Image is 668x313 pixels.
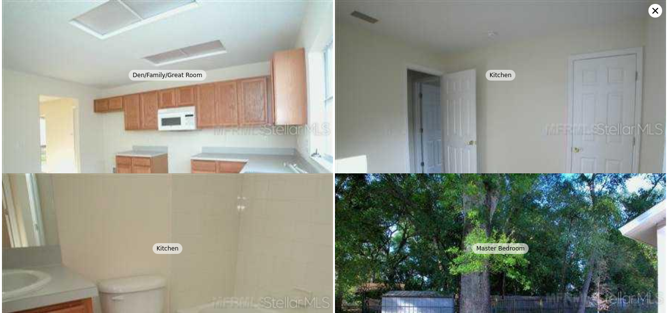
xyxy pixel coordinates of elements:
div: Den/Family/Great Room [129,70,206,81]
div: Kitchen [153,243,182,254]
div: Kitchen [486,70,515,81]
div: Master Bedroom [472,243,529,254]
